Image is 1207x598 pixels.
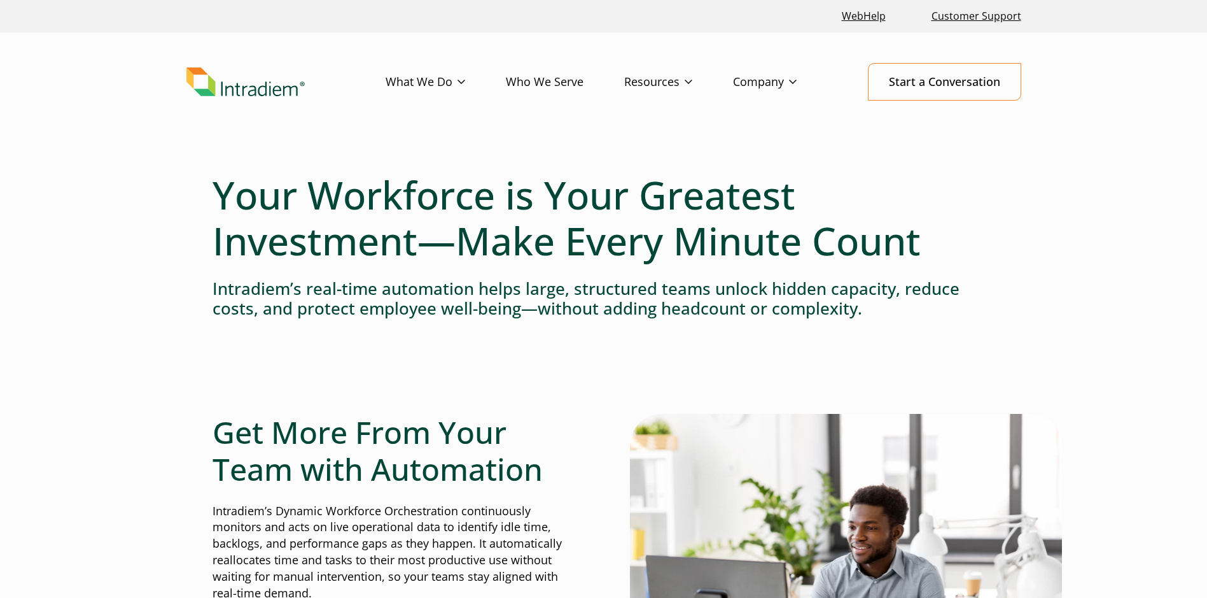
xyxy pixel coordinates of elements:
a: What We Do [386,64,506,101]
a: Start a Conversation [868,63,1021,101]
img: Intradiem [186,68,305,97]
a: Customer Support [926,3,1026,30]
h1: Your Workforce is Your Greatest Investment—Make Every Minute Count [213,172,995,264]
h2: Get More From Your Team with Automation [213,414,578,487]
a: Resources [624,64,733,101]
a: Link to homepage of Intradiem [186,68,386,97]
a: Link opens in a new window [837,3,891,30]
a: Company [733,64,837,101]
a: Who We Serve [506,64,624,101]
h4: Intradiem’s real-time automation helps large, structured teams unlock hidden capacity, reduce cos... [213,279,995,318]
